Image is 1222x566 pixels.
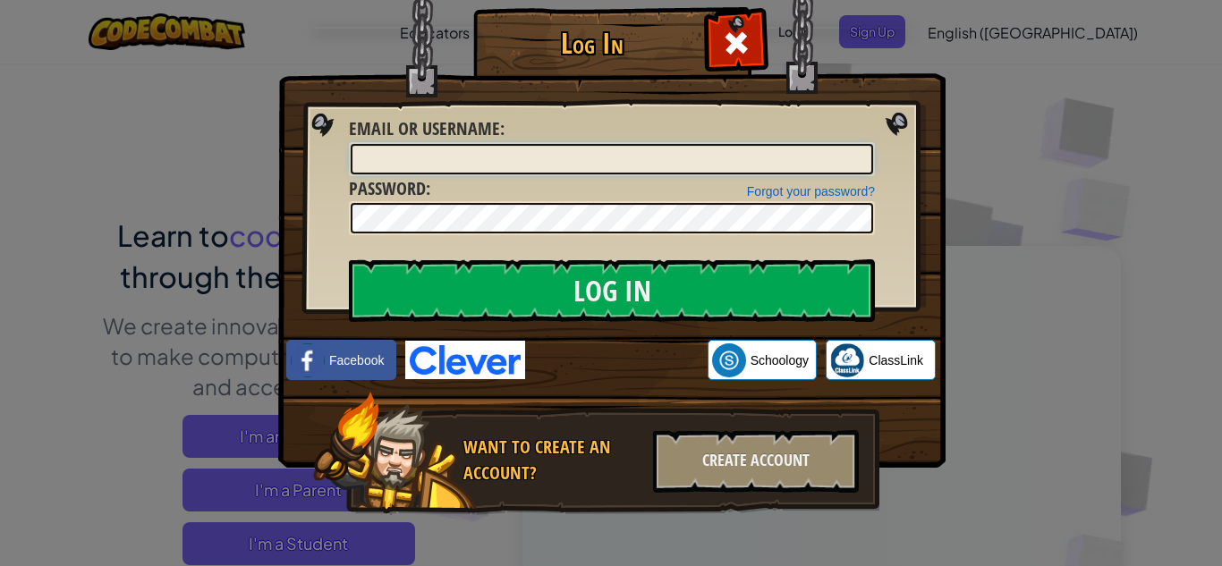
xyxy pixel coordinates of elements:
span: Password [349,176,426,200]
img: facebook_small.png [291,343,325,377]
img: clever-logo-blue.png [405,341,525,379]
label: : [349,176,430,202]
img: classlink-logo-small.png [830,343,864,377]
h1: Log In [478,28,706,59]
div: Create Account [653,430,859,493]
div: Want to create an account? [463,435,642,486]
iframe: Sign in with Google Button [525,341,708,380]
label: : [349,116,505,142]
span: Email or Username [349,116,500,140]
a: Forgot your password? [747,184,875,199]
img: schoology.png [712,343,746,377]
span: Facebook [329,351,384,369]
input: Log In [349,259,875,322]
span: ClassLink [869,351,923,369]
span: Schoology [751,351,809,369]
